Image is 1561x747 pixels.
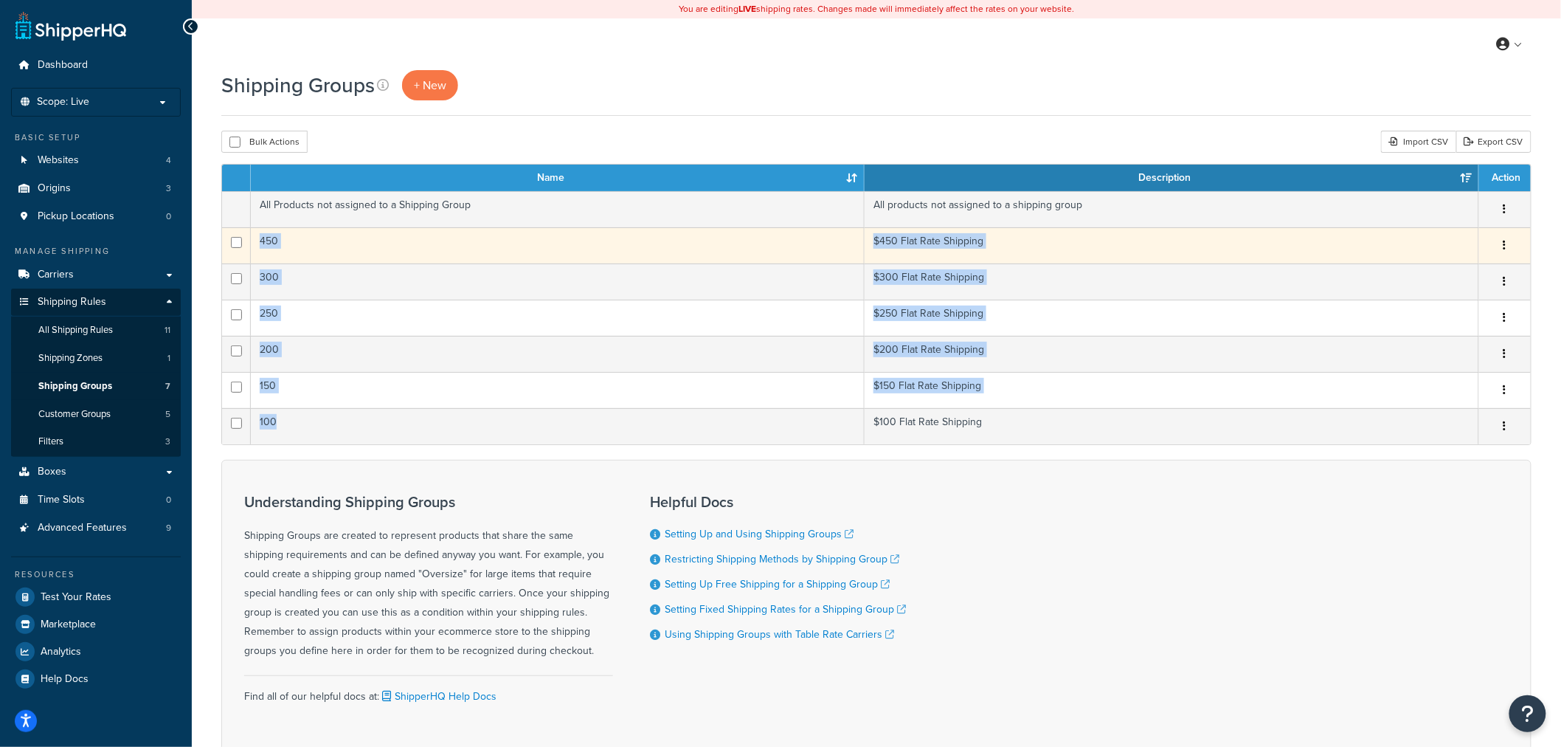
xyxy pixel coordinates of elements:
a: Marketplace [11,611,181,638]
button: Open Resource Center [1509,695,1546,732]
span: Marketplace [41,619,96,631]
a: All Shipping Rules 11 [11,317,181,344]
div: Manage Shipping [11,245,181,258]
div: Shipping Groups are created to represent products that share the same shipping requirements and c... [244,494,613,661]
td: 200 [251,336,865,372]
li: Filters [11,428,181,455]
li: Shipping Zones [11,345,181,372]
li: Advanced Features [11,514,181,542]
span: Boxes [38,466,66,478]
td: All products not assigned to a shipping group [865,191,1479,227]
a: Setting Up and Using Shipping Groups [665,526,854,542]
span: + New [414,77,446,94]
span: Dashboard [38,59,88,72]
a: Restricting Shipping Methods by Shipping Group [665,551,899,567]
a: Carriers [11,261,181,289]
a: Shipping Groups 7 [11,373,181,400]
a: Boxes [11,458,181,486]
span: All Shipping Rules [38,324,113,337]
span: Time Slots [38,494,85,506]
a: Analytics [11,638,181,665]
div: Resources [11,568,181,581]
span: Scope: Live [37,96,89,109]
span: 0 [166,210,171,223]
span: Filters [38,436,63,448]
a: Shipping Zones 1 [11,345,181,372]
span: 9 [166,522,171,534]
td: $100 Flat Rate Shipping [865,408,1479,444]
span: Carriers [38,269,74,281]
span: Customer Groups [38,408,111,421]
th: Action [1479,165,1531,191]
th: Name: activate to sort column ascending [251,165,865,191]
td: $250 Flat Rate Shipping [865,300,1479,336]
div: Find all of our helpful docs at: [244,675,613,706]
h3: Helpful Docs [650,494,906,510]
td: 450 [251,227,865,264]
a: Time Slots 0 [11,486,181,514]
td: 100 [251,408,865,444]
li: Websites [11,147,181,174]
li: Time Slots [11,486,181,514]
li: Pickup Locations [11,203,181,230]
span: 1 [167,352,170,365]
td: 300 [251,264,865,300]
span: 0 [166,494,171,506]
li: Customer Groups [11,401,181,428]
span: Websites [38,154,79,167]
td: 150 [251,372,865,408]
h1: Shipping Groups [221,71,375,100]
span: Analytics [41,646,81,658]
td: $150 Flat Rate Shipping [865,372,1479,408]
span: 3 [165,436,170,448]
span: Pickup Locations [38,210,114,223]
span: 3 [166,182,171,195]
a: Help Docs [11,666,181,692]
b: LIVE [738,2,756,16]
li: All Shipping Rules [11,317,181,344]
th: Description: activate to sort column ascending [865,165,1479,191]
div: Import CSV [1381,131,1456,153]
div: Basic Setup [11,131,181,144]
a: Pickup Locations 0 [11,203,181,230]
span: Test Your Rates [41,591,111,604]
span: Shipping Rules [38,296,106,309]
span: 5 [165,408,170,421]
li: Shipping Rules [11,289,181,457]
a: Customer Groups 5 [11,401,181,428]
a: Test Your Rates [11,584,181,610]
td: All Products not assigned to a Shipping Group [251,191,865,227]
a: Export CSV [1456,131,1531,153]
li: Shipping Groups [11,373,181,400]
span: Shipping Zones [38,352,103,365]
a: Origins 3 [11,175,181,202]
a: + New [402,70,458,100]
a: Using Shipping Groups with Table Rate Carriers [665,627,894,642]
span: Advanced Features [38,522,127,534]
button: Bulk Actions [221,131,308,153]
li: Dashboard [11,52,181,79]
a: Setting Fixed Shipping Rates for a Shipping Group [665,602,906,617]
span: Help Docs [41,673,89,686]
a: Setting Up Free Shipping for a Shipping Group [665,576,890,592]
a: Filters 3 [11,428,181,455]
span: Origins [38,182,71,195]
span: 4 [166,154,171,167]
span: 11 [165,324,170,337]
td: 250 [251,300,865,336]
td: $300 Flat Rate Shipping [865,264,1479,300]
td: $200 Flat Rate Shipping [865,336,1479,372]
a: Websites 4 [11,147,181,174]
td: $450 Flat Rate Shipping [865,227,1479,264]
span: 7 [165,380,170,393]
li: Origins [11,175,181,202]
a: ShipperHQ Home [15,11,126,41]
span: Shipping Groups [38,380,112,393]
a: Shipping Rules [11,289,181,316]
